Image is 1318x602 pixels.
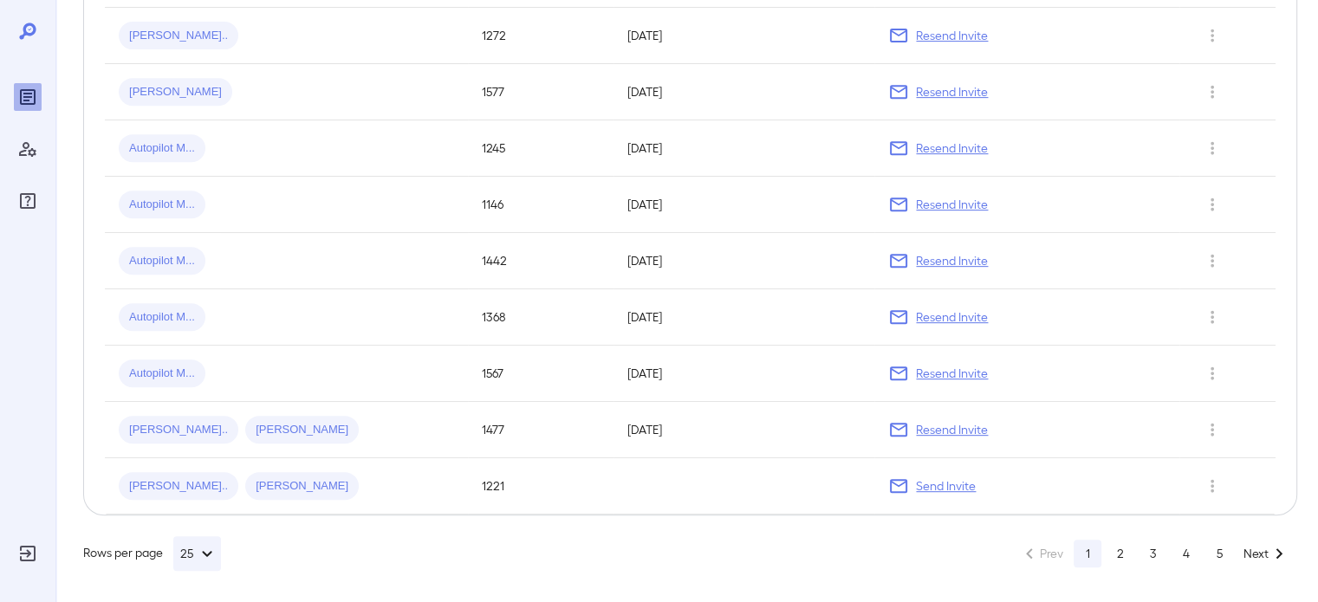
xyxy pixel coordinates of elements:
span: Autopilot M... [119,140,205,157]
button: Go to page 2 [1107,540,1134,567]
button: page 1 [1074,540,1101,567]
nav: pagination navigation [1011,540,1297,567]
button: Row Actions [1198,416,1226,443]
button: Row Actions [1198,359,1226,387]
span: [PERSON_NAME].. [119,28,238,44]
td: [DATE] [614,402,875,458]
p: Resend Invite [916,196,988,213]
td: [DATE] [614,233,875,289]
td: [DATE] [614,346,875,402]
button: Row Actions [1198,472,1226,500]
p: Resend Invite [916,421,988,438]
div: Manage Users [14,135,42,163]
div: Reports [14,83,42,111]
td: 1442 [468,233,614,289]
button: Row Actions [1198,22,1226,49]
div: Log Out [14,540,42,567]
td: 1146 [468,177,614,233]
button: Go to next page [1238,540,1295,567]
p: Resend Invite [916,252,988,269]
td: [DATE] [614,120,875,177]
td: 1477 [468,402,614,458]
button: 25 [173,536,221,571]
button: Row Actions [1198,134,1226,162]
div: Rows per page [83,536,221,571]
p: Resend Invite [916,139,988,157]
span: [PERSON_NAME].. [119,478,238,495]
td: [DATE] [614,64,875,120]
p: Resend Invite [916,308,988,326]
td: 1272 [468,8,614,64]
td: [DATE] [614,177,875,233]
span: [PERSON_NAME].. [119,422,238,438]
td: 1245 [468,120,614,177]
span: [PERSON_NAME] [119,84,232,100]
td: 1567 [468,346,614,402]
span: Autopilot M... [119,197,205,213]
button: Row Actions [1198,191,1226,218]
p: Send Invite [916,477,976,495]
td: 1577 [468,64,614,120]
p: Resend Invite [916,365,988,382]
td: [DATE] [614,8,875,64]
button: Row Actions [1198,303,1226,331]
td: 1368 [468,289,614,346]
p: Resend Invite [916,27,988,44]
button: Go to page 3 [1139,540,1167,567]
td: [DATE] [614,289,875,346]
div: FAQ [14,187,42,215]
p: Resend Invite [916,83,988,100]
span: Autopilot M... [119,366,205,382]
span: Autopilot M... [119,309,205,326]
span: Autopilot M... [119,253,205,269]
span: [PERSON_NAME] [245,422,359,438]
span: [PERSON_NAME] [245,478,359,495]
button: Go to page 5 [1205,540,1233,567]
button: Row Actions [1198,78,1226,106]
button: Row Actions [1198,247,1226,275]
button: Go to page 4 [1172,540,1200,567]
td: 1221 [468,458,614,515]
